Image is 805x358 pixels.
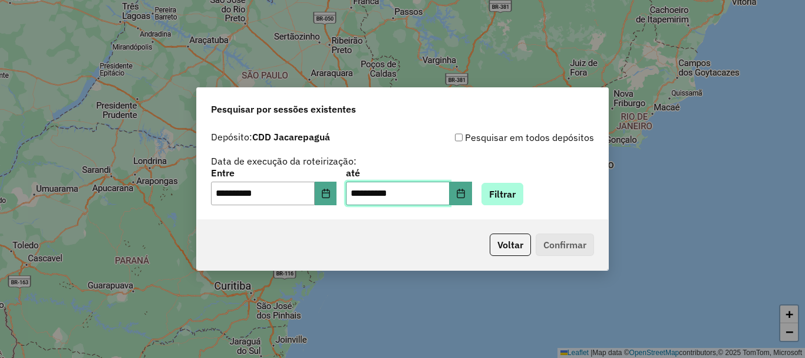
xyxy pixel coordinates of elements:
label: Data de execução da roteirização: [211,154,357,168]
button: Filtrar [481,183,523,205]
label: até [346,166,471,180]
button: Choose Date [315,182,337,205]
label: Depósito: [211,130,330,144]
button: Voltar [490,234,531,256]
span: Pesquisar por sessões existentes [211,102,356,116]
button: Choose Date [450,182,472,205]
label: Entre [211,166,336,180]
strong: CDD Jacarepaguá [252,131,330,143]
div: Pesquisar em todos depósitos [402,130,594,144]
